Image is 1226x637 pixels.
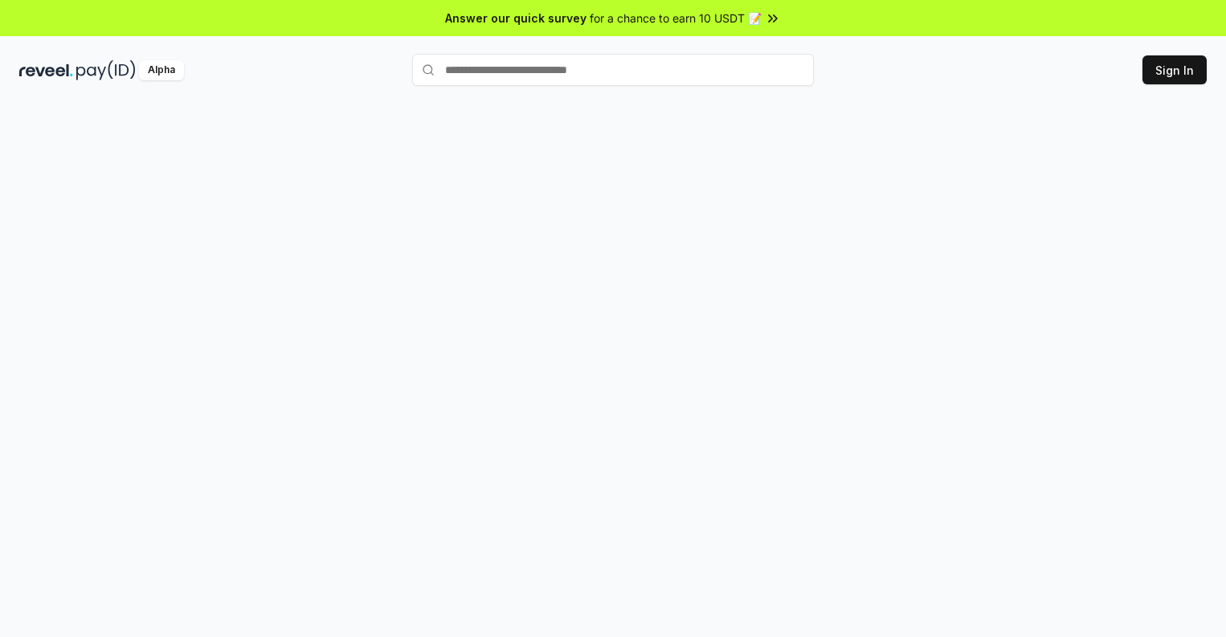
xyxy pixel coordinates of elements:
[76,60,136,80] img: pay_id
[1142,55,1207,84] button: Sign In
[139,60,184,80] div: Alpha
[590,10,762,27] span: for a chance to earn 10 USDT 📝
[19,60,73,80] img: reveel_dark
[445,10,586,27] span: Answer our quick survey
